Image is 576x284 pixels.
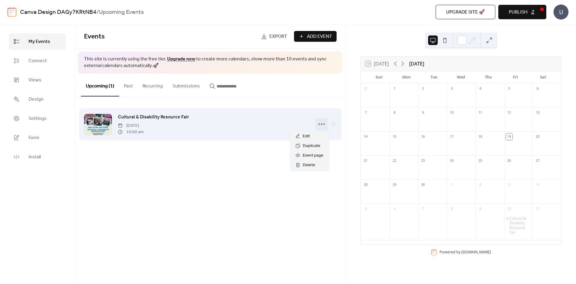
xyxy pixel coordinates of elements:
[502,71,529,83] div: Fri
[9,149,66,165] a: Install
[138,74,168,96] button: Recurring
[534,157,541,164] div: 27
[391,157,398,164] div: 22
[477,206,484,212] div: 9
[20,7,96,18] a: Canva Design DAGy7KRtNB4
[420,109,426,116] div: 9
[477,133,484,140] div: 18
[9,53,66,69] a: Connect
[439,250,491,255] div: Powered by
[446,9,485,16] span: Upgrade site 🚀
[362,206,369,212] div: 5
[118,129,144,135] span: 10:00 am
[534,109,541,116] div: 13
[506,157,512,164] div: 26
[9,130,66,146] a: Form
[461,250,491,255] a: [DOMAIN_NAME]
[529,71,556,83] div: Sat
[506,133,512,140] div: 19
[420,182,426,188] div: 30
[303,152,323,159] span: Event page
[362,109,369,116] div: 7
[393,71,420,83] div: Mon
[448,85,455,92] div: 3
[362,85,369,92] div: 31
[477,85,484,92] div: 4
[448,206,455,212] div: 8
[303,133,310,140] span: Edit
[9,33,66,50] a: My Events
[28,38,50,45] span: My Events
[448,133,455,140] div: 17
[96,7,99,18] b: /
[420,71,447,83] div: Tue
[553,5,568,20] div: U
[391,133,398,140] div: 15
[477,157,484,164] div: 25
[28,134,39,142] span: Form
[303,142,320,150] span: Duplicate
[477,182,484,188] div: 2
[28,115,46,122] span: Settings
[448,109,455,116] div: 10
[391,206,398,212] div: 6
[294,31,337,42] button: Add Event
[498,5,546,19] button: Publish
[9,110,66,127] a: Settings
[28,96,43,103] span: Design
[28,77,41,84] span: Views
[506,109,512,116] div: 12
[409,60,424,67] div: [DATE]
[534,133,541,140] div: 20
[7,7,16,17] img: logo
[506,206,512,212] div: 10
[256,31,292,42] a: Export
[9,72,66,88] a: Views
[420,206,426,212] div: 7
[391,109,398,116] div: 8
[9,91,66,107] a: Design
[84,56,337,69] span: This site is currently using the free tier. to create more calendars, show more than 10 events an...
[448,182,455,188] div: 1
[391,85,398,92] div: 1
[509,216,530,235] div: Cultural & Disability Resource Fair
[534,206,541,212] div: 11
[28,154,41,161] span: Install
[307,33,332,40] span: Add Event
[475,71,502,83] div: Thu
[506,85,512,92] div: 5
[81,74,119,96] button: Upcoming (1)
[118,123,144,129] span: [DATE]
[119,74,138,96] button: Past
[509,9,527,16] span: Publish
[269,33,287,40] span: Export
[436,5,495,19] button: Upgrade site 🚀
[506,182,512,188] div: 3
[168,74,205,96] button: Submissions
[362,157,369,164] div: 21
[362,133,369,140] div: 14
[420,157,426,164] div: 23
[362,182,369,188] div: 28
[303,162,315,169] span: Delete
[447,71,475,83] div: Wed
[420,133,426,140] div: 16
[534,182,541,188] div: 4
[448,157,455,164] div: 24
[167,54,195,64] a: Upgrade now
[420,85,426,92] div: 2
[534,85,541,92] div: 6
[391,182,398,188] div: 29
[504,216,533,235] div: Cultural & Disability Resource Fair
[365,71,393,83] div: Sun
[477,109,484,116] div: 11
[99,7,144,18] b: Upcoming Events
[84,30,105,43] span: Events
[118,113,189,121] a: Cultural & Disability Resource Fair
[28,57,47,65] span: Connect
